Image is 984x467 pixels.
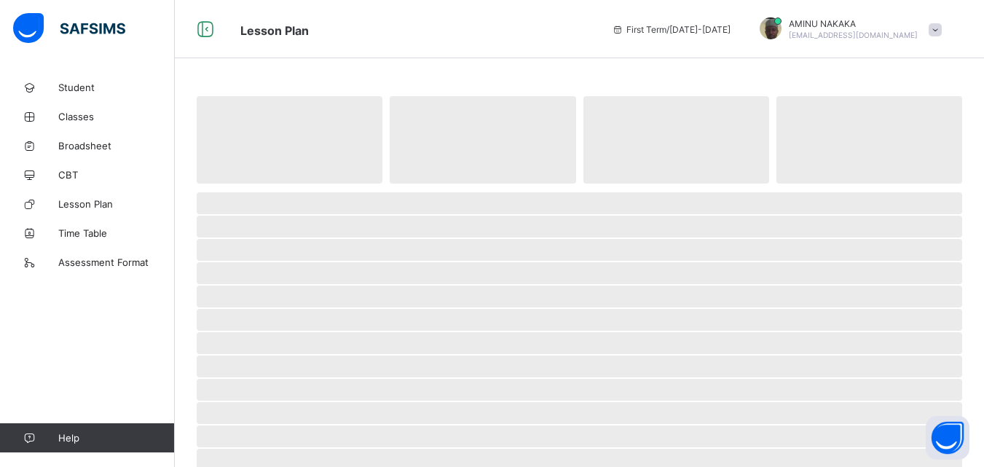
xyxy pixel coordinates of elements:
span: Time Table [58,227,175,239]
span: Assessment Format [58,256,175,268]
span: ‌ [197,216,962,238]
span: ‌ [583,96,769,184]
span: Lesson Plan [240,23,309,38]
span: ‌ [776,96,962,184]
span: ‌ [197,286,962,307]
span: AMINU NAKAKA [789,18,918,29]
span: ‌ [197,379,962,401]
span: ‌ [197,96,382,184]
span: Help [58,432,174,444]
span: Classes [58,111,175,122]
span: ‌ [197,425,962,447]
span: ‌ [197,309,962,331]
span: ‌ [197,239,962,261]
div: AMINUNAKAKA [745,17,949,42]
span: Lesson Plan [58,198,175,210]
button: Open asap [926,416,969,460]
span: [EMAIL_ADDRESS][DOMAIN_NAME] [789,31,918,39]
span: CBT [58,169,175,181]
span: ‌ [197,356,962,377]
span: ‌ [197,402,962,424]
span: Broadsheet [58,140,175,152]
img: safsims [13,13,125,44]
span: Student [58,82,175,93]
span: ‌ [197,332,962,354]
span: ‌ [197,262,962,284]
span: ‌ [197,192,962,214]
span: ‌ [390,96,575,184]
span: session/term information [612,24,731,35]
